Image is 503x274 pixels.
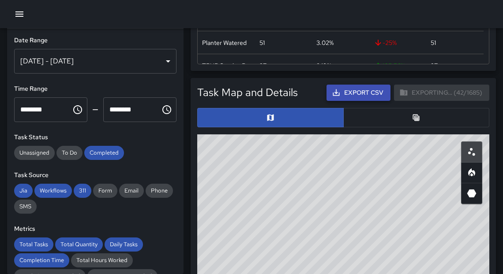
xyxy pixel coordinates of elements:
span: Jia [14,187,33,194]
button: Choose time, selected time is 12:00 AM [69,101,86,118]
svg: Scatterplot [466,147,477,157]
h5: Task Map and Details [197,85,298,100]
div: To Do [56,146,83,160]
button: Choose time, selected time is 11:59 PM [158,101,176,118]
div: Total Hours Worked [71,253,133,267]
span: Form [93,187,117,194]
svg: Heatmap [466,167,477,178]
span: Total Quantity [55,241,103,248]
svg: Table [412,113,420,122]
div: [DATE] - [DATE] [14,49,176,74]
span: Email [119,187,144,194]
span: 105.56 % [374,61,405,70]
span: -25 % [374,38,397,47]
div: 2.19% [316,61,331,70]
svg: Map [266,113,275,122]
div: Form [93,184,117,198]
div: TPUP Service Requested [202,61,251,70]
div: Total Tasks [14,237,53,252]
h6: Date Range [14,36,176,45]
button: Heatmap [461,162,482,183]
h6: Time Range [14,84,176,94]
div: Email [119,184,144,198]
div: SMS [14,200,37,214]
div: Daily Tasks [105,237,143,252]
div: 3.02% [316,38,334,47]
button: Map [197,108,344,127]
div: Workflows [34,184,72,198]
span: Workflows [34,187,72,194]
span: Unassigned [14,149,55,156]
span: Completion Time [14,256,69,264]
span: To Do [56,149,83,156]
span: SMS [14,203,37,210]
span: Total Tasks [14,241,53,248]
h6: Metrics [14,224,176,234]
div: 51 [431,38,436,47]
span: Daily Tasks [105,241,143,248]
div: Completion Time [14,253,69,267]
svg: 3D Heatmap [466,188,477,199]
span: 311 [74,187,91,194]
div: 51 [259,38,265,47]
div: 311 [74,184,91,198]
div: Completed [84,146,124,160]
div: Total Quantity [55,237,103,252]
div: 37 [259,61,267,70]
div: Phone [146,184,173,198]
span: Completed [84,149,124,156]
button: Export CSV [327,85,390,101]
button: Scatterplot [461,141,482,163]
div: Jia [14,184,33,198]
h6: Task Source [14,170,176,180]
div: Unassigned [14,146,55,160]
h6: Task Status [14,133,176,142]
button: Table [343,108,490,127]
div: Planter Watered [202,38,247,47]
span: Phone [146,187,173,194]
button: 3D Heatmap [461,183,482,204]
div: 37 [431,61,438,70]
span: Total Hours Worked [71,256,133,264]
